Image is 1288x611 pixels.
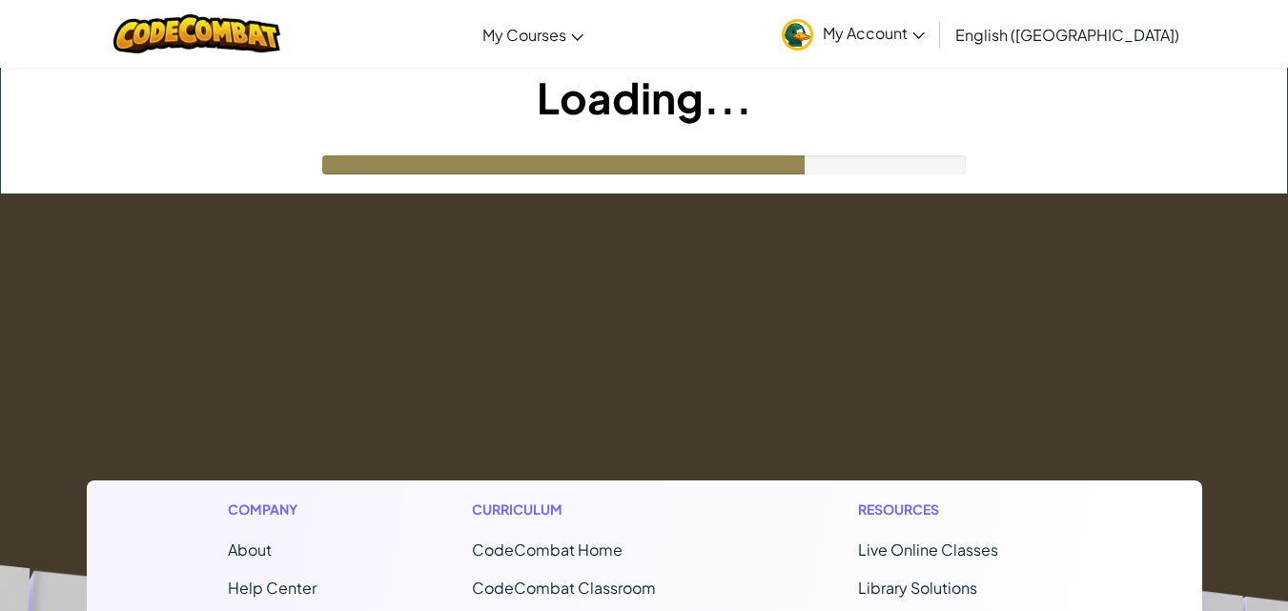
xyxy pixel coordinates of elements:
[472,499,703,519] h1: Curriculum
[472,578,656,598] a: CodeCombat Classroom
[482,25,566,45] span: My Courses
[946,9,1189,60] a: English ([GEOGRAPHIC_DATA])
[228,578,317,598] a: Help Center
[473,9,593,60] a: My Courses
[858,540,998,560] a: Live Online Classes
[1,68,1287,127] h1: Loading...
[858,578,977,598] a: Library Solutions
[228,540,272,560] a: About
[858,499,1061,519] h1: Resources
[782,19,813,51] img: avatar
[472,540,623,560] span: CodeCombat Home
[113,14,280,53] img: CodeCombat logo
[823,23,925,43] span: My Account
[955,25,1179,45] span: English ([GEOGRAPHIC_DATA])
[772,4,934,64] a: My Account
[228,499,317,519] h1: Company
